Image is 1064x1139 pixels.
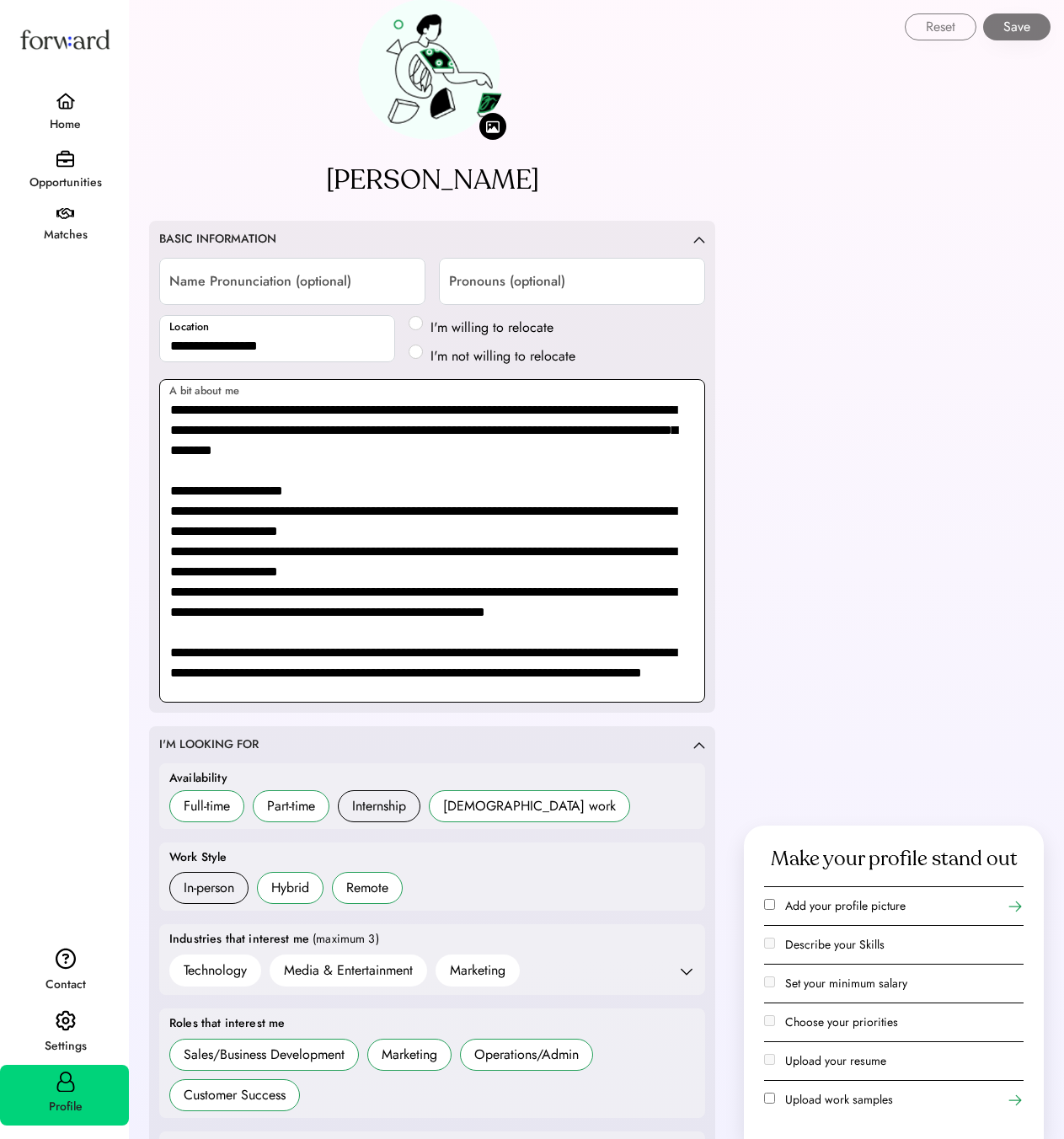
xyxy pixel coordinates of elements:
[2,1036,129,1056] div: Settings
[382,1045,437,1065] div: Marketing
[785,1091,893,1108] label: Upload work samples
[785,975,907,992] label: Set your minimum salary
[346,878,388,898] div: Remote
[169,770,227,787] div: Availability
[169,849,227,866] div: Work Style
[184,1085,286,1105] div: Customer Success
[785,897,906,914] label: Add your profile picture
[56,1010,76,1032] img: settings.svg
[425,346,580,366] label: I'm not willing to relocate
[983,13,1051,40] button: Save
[284,960,413,981] div: Media & Entertainment
[267,796,315,816] div: Part-time
[159,736,259,753] div: I'M LOOKING FOR
[169,931,309,948] div: Industries that interest me
[474,1045,579,1065] div: Operations/Admin
[184,960,247,981] div: Technology
[17,13,113,65] img: Forward logo
[352,796,406,816] div: Internship
[56,93,76,110] img: home.svg
[56,150,74,168] img: briefcase.svg
[271,878,309,898] div: Hybrid
[425,318,580,338] label: I'm willing to relocate
[905,13,976,40] button: Reset
[785,1052,886,1069] label: Upload your resume
[2,975,129,995] div: Contact
[56,948,76,970] img: contact.svg
[56,208,74,220] img: handshake.svg
[693,236,705,243] img: caret-up.svg
[771,846,1018,873] div: Make your profile stand out
[326,160,539,201] div: [PERSON_NAME]
[313,931,379,948] div: (maximum 3)
[2,115,129,135] div: Home
[2,225,129,245] div: Matches
[184,796,230,816] div: Full-time
[184,878,234,898] div: In-person
[443,796,616,816] div: [DEMOGRAPHIC_DATA] work
[169,1015,285,1032] div: Roles that interest me
[693,741,705,749] img: caret-up.svg
[785,1013,898,1030] label: Choose your priorities
[159,231,276,248] div: BASIC INFORMATION
[785,936,885,953] label: Describe your Skills
[184,1045,345,1065] div: Sales/Business Development
[2,173,129,193] div: Opportunities
[450,960,505,981] div: Marketing
[2,1097,129,1117] div: Profile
